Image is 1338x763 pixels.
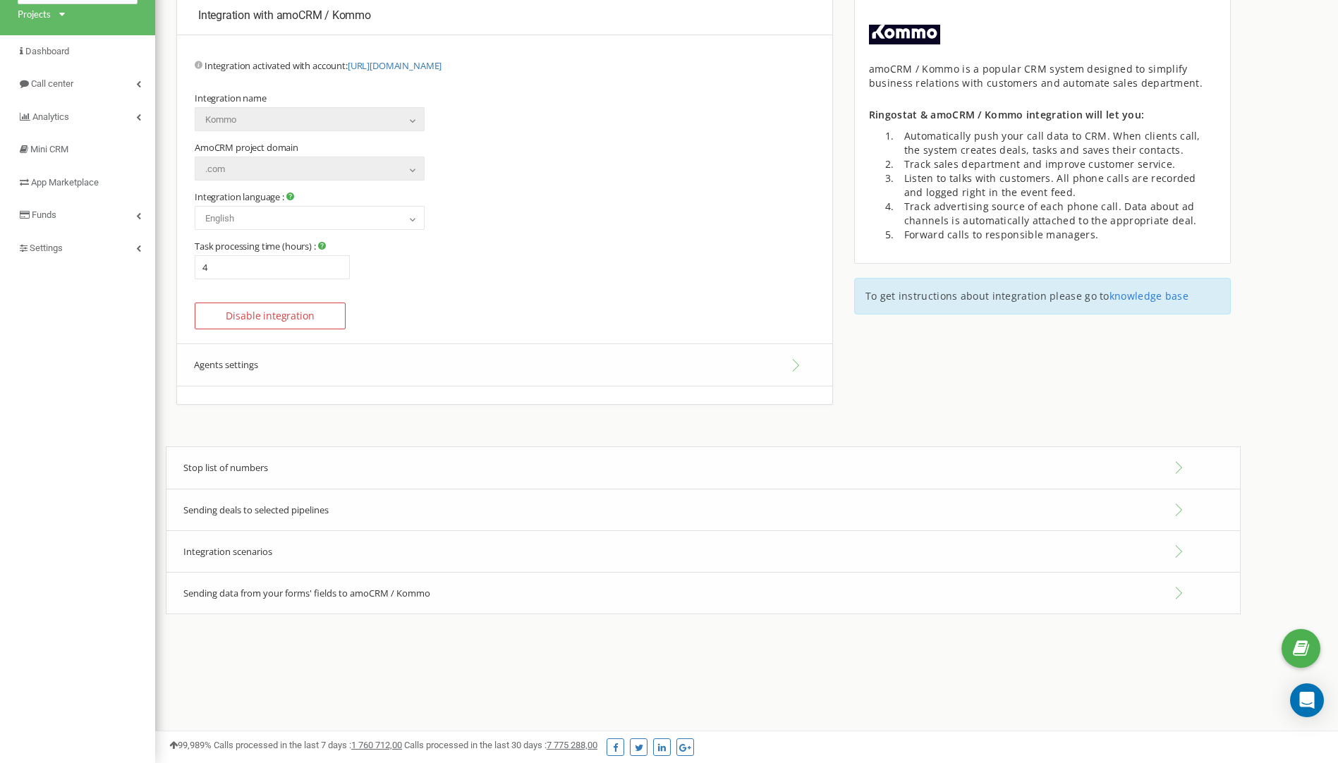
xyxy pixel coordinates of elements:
[1109,289,1188,303] a: knowledge base
[897,129,1216,157] li: Automatically push your call data to CRM. When clients call, the system creates deals, tasks and ...
[205,59,442,72] span: Integration activated with account:
[169,740,212,750] span: 99,989%
[198,8,811,24] p: Integration with amoCRM / Kommo
[183,545,272,558] span: Integration scenarios
[865,289,1220,303] p: To get instructions about integration please go to
[195,107,425,131] span: Kommo
[404,740,597,750] span: Calls processed in the last 30 days :
[183,587,430,599] span: Sending data from your forms' fields to amoCRM / Kommo
[869,62,1216,90] div: amoCRM / Kommo is a popular CRM system designed to simplify business relations with customers and...
[897,157,1216,171] li: Track sales department and improve customer service.
[547,740,597,750] u: 7 775 288,00
[30,144,68,154] span: Mini CRM
[195,303,346,329] button: Disable integration
[195,191,294,202] label: Integration language :
[195,240,326,252] label: Task processing time (hours) :
[31,177,99,188] span: App Marketplace
[897,200,1216,228] li: Track advertising source of each phone call. Data about ad channels is automatically attached to ...
[183,503,329,516] span: Sending deals to selected pipelines
[351,740,402,750] u: 1 760 712,00
[195,157,425,181] span: .com
[183,461,268,474] span: Stop list of numbers
[30,243,63,253] span: Settings
[195,206,425,230] span: English
[195,142,298,153] label: AmoCRM project domain
[177,343,832,386] button: Agents settings
[1290,683,1324,717] div: Open Intercom Messenger
[195,92,267,104] label: Integration name
[200,110,420,130] span: Kommo
[200,209,420,228] span: English
[32,209,56,220] span: Funds
[869,25,940,44] img: image
[348,59,442,72] a: [URL][DOMAIN_NAME]
[200,159,420,179] span: .com
[214,740,402,750] span: Calls processed in the last 7 days :
[897,171,1216,200] li: Listen to talks with customers. All phone calls are recorded and logged right in the event feed.
[25,46,69,56] span: Dashboard
[32,111,69,122] span: Analytics
[897,228,1216,242] li: Forward calls to responsible managers.
[869,108,1216,122] p: Ringostat & amoCRM / Kommo integration will let you:
[18,8,51,21] div: Projects
[31,78,73,89] span: Call center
